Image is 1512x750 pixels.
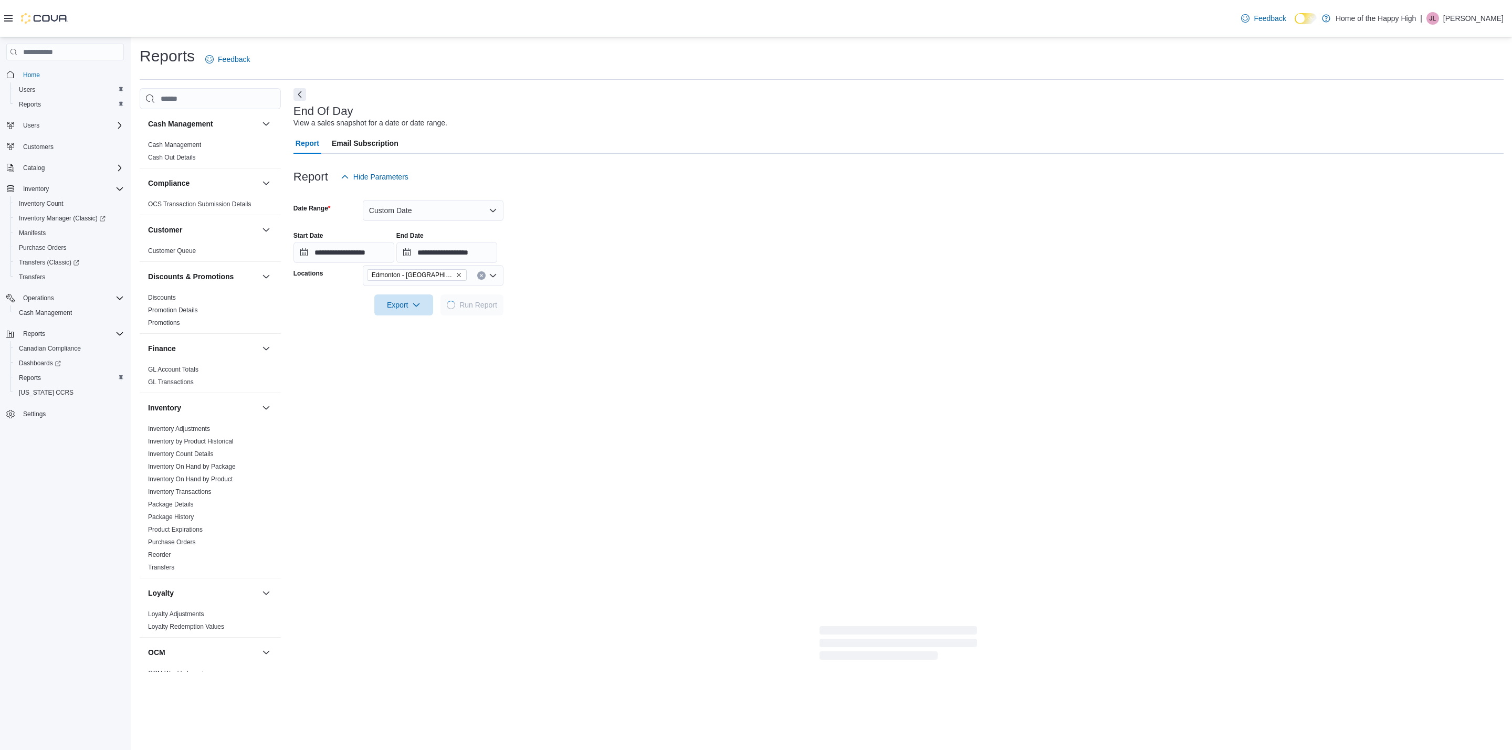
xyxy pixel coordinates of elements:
[15,256,83,269] a: Transfers (Classic)
[148,271,258,282] button: Discounts & Promotions
[23,410,46,418] span: Settings
[296,133,319,154] span: Report
[363,200,503,221] button: Custom Date
[15,212,110,225] a: Inventory Manager (Classic)
[260,270,272,283] button: Discounts & Promotions
[1295,13,1317,24] input: Dark Mode
[15,98,124,111] span: Reports
[10,255,128,270] a: Transfers (Classic)
[15,271,49,283] a: Transfers
[260,177,272,189] button: Compliance
[10,196,128,211] button: Inventory Count
[148,450,214,458] a: Inventory Count Details
[148,488,212,495] a: Inventory Transactions
[140,363,281,393] div: Finance
[367,269,467,281] span: Edmonton - Terrace Plaza - Fire & Flower
[148,622,224,631] span: Loyalty Redemption Values
[2,139,128,154] button: Customers
[148,610,204,618] a: Loyalty Adjustments
[140,198,281,215] div: Compliance
[19,119,44,132] button: Users
[19,183,124,195] span: Inventory
[6,62,124,449] nav: Complex example
[440,294,503,315] button: LoadingRun Report
[293,242,394,263] input: Press the down key to open a popover containing a calendar.
[148,551,171,558] a: Reorder
[19,119,124,132] span: Users
[19,183,53,195] button: Inventory
[140,422,281,578] div: Inventory
[15,256,124,269] span: Transfers (Classic)
[23,294,54,302] span: Operations
[260,224,272,236] button: Customer
[148,200,251,208] a: OCS Transaction Submission Details
[148,178,190,188] h3: Compliance
[2,118,128,133] button: Users
[15,307,76,319] a: Cash Management
[15,83,124,96] span: Users
[2,291,128,305] button: Operations
[148,247,196,255] span: Customer Queue
[148,500,194,509] span: Package Details
[148,525,203,534] span: Product Expirations
[148,141,201,149] span: Cash Management
[1420,12,1422,25] p: |
[15,197,124,210] span: Inventory Count
[15,386,78,399] a: [US_STATE] CCRS
[293,88,306,101] button: Next
[10,270,128,284] button: Transfers
[15,342,85,355] a: Canadian Compliance
[293,118,447,129] div: View a sales snapshot for a date or date range.
[148,378,194,386] a: GL Transactions
[10,240,128,255] button: Purchase Orders
[148,501,194,508] a: Package Details
[19,69,44,81] a: Home
[148,476,233,483] a: Inventory On Hand by Product
[148,588,174,598] h3: Loyalty
[15,227,50,239] a: Manifests
[19,68,124,81] span: Home
[489,271,497,280] button: Open list of options
[10,97,128,112] button: Reports
[21,13,68,24] img: Cova
[148,307,198,314] a: Promotion Details
[1336,12,1416,25] p: Home of the Happy High
[15,271,124,283] span: Transfers
[2,182,128,196] button: Inventory
[148,538,196,546] a: Purchase Orders
[15,357,65,369] a: Dashboards
[15,372,45,384] a: Reports
[148,343,176,354] h3: Finance
[19,388,73,397] span: [US_STATE] CCRS
[148,438,234,445] a: Inventory by Product Historical
[148,306,198,314] span: Promotion Details
[148,513,194,521] span: Package History
[148,271,234,282] h3: Discounts & Promotions
[332,133,398,154] span: Email Subscription
[2,67,128,82] button: Home
[19,141,58,153] a: Customers
[148,319,180,327] span: Promotions
[148,200,251,208] span: OCS Transaction Submission Details
[260,587,272,599] button: Loyalty
[148,119,258,129] button: Cash Management
[15,342,124,355] span: Canadian Compliance
[15,212,124,225] span: Inventory Manager (Classic)
[148,669,213,678] span: OCM Weekly Inventory
[148,225,182,235] h3: Customer
[260,646,272,659] button: OCM
[148,425,210,432] a: Inventory Adjustments
[10,211,128,226] a: Inventory Manager (Classic)
[19,408,50,420] a: Settings
[1237,8,1290,29] a: Feedback
[140,139,281,168] div: Cash Management
[10,82,128,97] button: Users
[148,463,236,470] a: Inventory On Hand by Package
[148,588,258,598] button: Loyalty
[148,319,180,326] a: Promotions
[140,46,195,67] h1: Reports
[19,292,124,304] span: Operations
[293,269,323,278] label: Locations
